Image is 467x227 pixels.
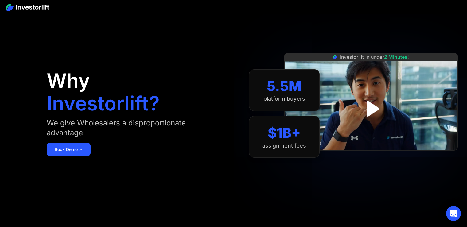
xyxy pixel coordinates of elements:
[263,95,305,102] div: platform buyers
[325,154,417,161] iframe: Customer reviews powered by Trustpilot
[267,78,302,94] div: 5.5M
[47,94,160,113] h1: Investorlift?
[262,142,306,149] div: assignment fees
[47,143,91,156] a: Book Demo ➢
[47,71,90,90] h1: Why
[384,54,407,60] span: 2 Minutes
[446,206,461,221] div: Open Intercom Messenger
[340,53,409,61] div: Investorlift in under !
[268,125,301,141] div: $1B+
[47,118,215,138] div: We give Wholesalers a disproportionate advantage.
[357,95,385,122] a: open lightbox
